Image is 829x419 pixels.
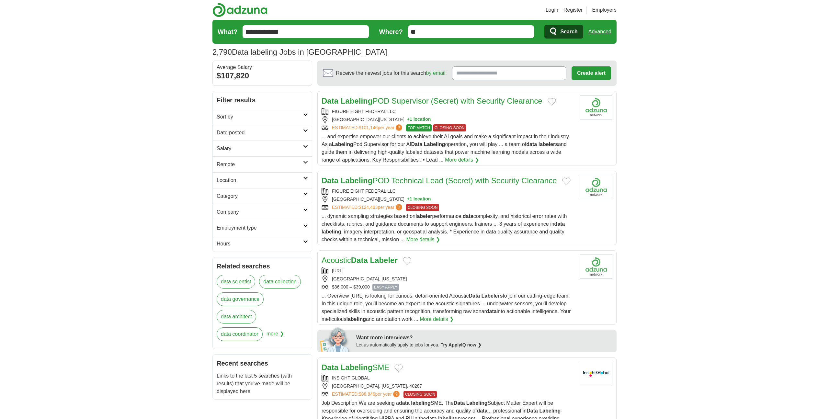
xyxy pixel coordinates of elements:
[454,400,465,406] strong: Data
[572,66,611,80] button: Create alert
[217,261,308,271] h2: Related searches
[217,240,303,248] h2: Hours
[420,315,454,323] a: More details ❯
[217,292,264,306] a: data governance
[322,363,389,372] a: Data LabelingSME
[546,6,558,14] a: Login
[217,145,303,153] h2: Salary
[463,213,473,219] strong: data
[218,27,237,37] label: What?
[580,255,612,279] img: Company logo
[580,95,612,119] img: Company logo
[322,116,575,123] div: [GEOGRAPHIC_DATA][US_STATE]
[322,96,338,105] strong: Data
[212,48,387,56] h1: Data labeling Jobs in [GEOGRAPHIC_DATA]
[213,220,312,236] a: Employment type
[407,196,431,203] button: +1 location
[539,142,558,147] strong: labelers
[356,342,613,348] div: Let us automatically apply to jobs for you.
[322,108,575,115] div: FIGURE EIGHT FEDERAL LLC
[213,172,312,188] a: Location
[592,6,617,14] a: Employers
[322,176,338,185] strong: Data
[213,188,312,204] a: Category
[346,316,366,322] strong: labeling
[217,224,303,232] h2: Employment type
[217,208,303,216] h2: Company
[399,400,410,406] strong: data
[332,204,403,211] a: ESTIMATED:$124,463per year?
[396,204,402,210] span: ?
[322,213,567,242] span: ... dynamic sampling strategies based on performance, complexity, and historical error rates with...
[411,400,430,406] strong: labeling
[341,96,373,105] strong: Labeling
[332,142,353,147] strong: Labeling
[267,327,284,345] span: more ❯
[322,267,575,274] div: [URL]
[466,400,488,406] strong: Labeling
[332,375,369,380] a: INSIGHT GLOBAL
[213,156,312,172] a: Remote
[212,3,267,17] img: Adzuna logo
[217,358,308,368] h2: Recent searches
[394,364,403,372] button: Add to favorite jobs
[341,363,373,372] strong: Labeling
[560,25,577,38] span: Search
[332,124,403,131] a: ESTIMATED:$101,146per year?
[213,125,312,141] a: Date posted
[259,275,301,289] a: data collection
[332,391,401,398] a: ESTIMATED:$88,846per year?
[469,293,480,299] strong: Data
[359,125,378,130] span: $101,146
[407,116,431,123] button: +1 location
[548,98,556,106] button: Add to favorite jobs
[322,188,575,195] div: FIGURE EIGHT FEDERAL LLC
[580,362,612,386] img: Insight Global logo
[217,161,303,168] h2: Remote
[217,65,308,70] div: Average Salary
[213,91,312,109] h2: Filter results
[320,326,351,352] img: apply-iq-scientist.png
[370,256,397,265] strong: Labeler
[217,113,303,121] h2: Sort by
[406,204,439,211] span: CLOSING SOON
[217,310,256,323] a: data architect
[217,129,303,137] h2: Date posted
[213,236,312,252] a: Hours
[359,205,378,210] span: $124,463
[445,156,479,164] a: More details ❯
[217,372,308,395] p: Links to the last 5 searches (with results) that you've made will be displayed here.
[336,69,447,77] span: Receive the newest jobs for this search :
[213,141,312,156] a: Salary
[580,175,612,199] img: Company logo
[217,275,255,289] a: data scientist
[411,142,423,147] strong: Data
[359,391,375,397] span: $88,846
[322,229,341,234] strong: labeling
[426,70,446,76] a: by email
[212,46,232,58] span: 2,790
[322,176,557,185] a: Data LabelingPOD Technical Lead (Secret) with Security Clearance
[415,213,432,219] strong: labeler
[424,142,445,147] strong: Labeling
[213,204,312,220] a: Company
[356,334,613,342] div: Want more interviews?
[539,408,561,413] strong: Labeling
[482,293,503,299] strong: Labelers
[341,176,373,185] strong: Labeling
[441,342,482,347] a: Try ApplyIQ now ❯
[322,293,571,322] span: ... Overview [URL] is looking for curious, detail-oriented Acoustic to join our cutting-edge team...
[217,176,303,184] h2: Location
[322,196,575,203] div: [GEOGRAPHIC_DATA][US_STATE]
[477,408,487,413] strong: data
[322,96,542,105] a: Data LabelingPOD Supervisor (Secret) with Security Clearance
[527,408,538,413] strong: Data
[322,256,398,265] a: AcousticData Labeler
[322,383,575,390] div: [GEOGRAPHIC_DATA], [US_STATE], 40287
[563,6,583,14] a: Register
[322,276,575,282] div: [GEOGRAPHIC_DATA], [US_STATE]
[433,124,466,131] span: CLOSING SOON
[372,284,399,291] span: EASY APPLY
[526,142,537,147] strong: data
[407,116,410,123] span: +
